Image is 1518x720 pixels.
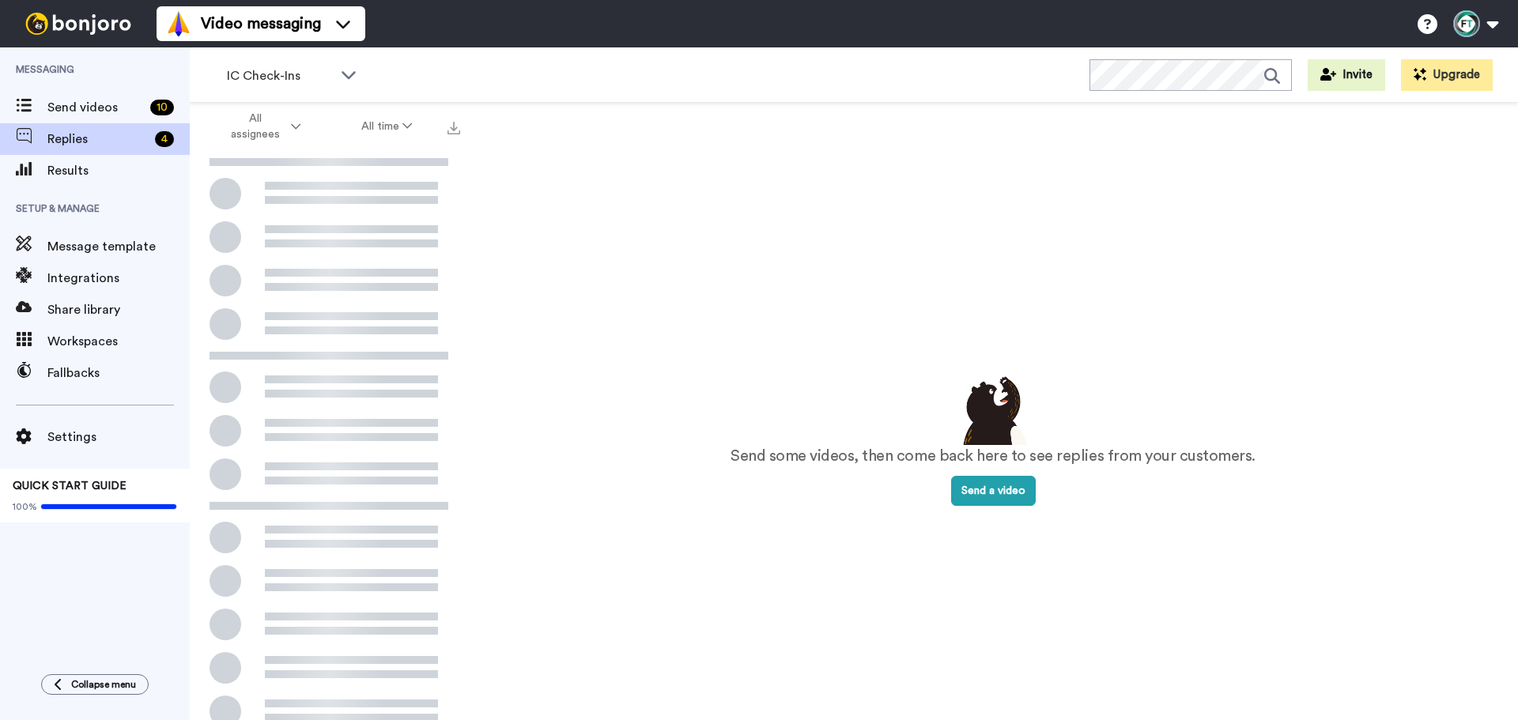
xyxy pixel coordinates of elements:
[47,269,190,288] span: Integrations
[19,13,138,35] img: bj-logo-header-white.svg
[13,481,126,492] span: QUICK START GUIDE
[953,372,1033,445] img: results-emptystates.png
[331,112,444,141] button: All time
[193,104,331,149] button: All assignees
[13,500,37,513] span: 100%
[731,445,1256,468] p: Send some videos, then come back here to see replies from your customers.
[71,678,136,691] span: Collapse menu
[47,98,144,117] span: Send videos
[224,111,288,142] span: All assignees
[1308,59,1385,91] button: Invite
[47,130,149,149] span: Replies
[227,66,333,85] span: IC Check-Ins
[1401,59,1493,91] button: Upgrade
[443,115,465,138] button: Export all results that match these filters now.
[155,131,174,147] div: 4
[41,674,149,695] button: Collapse menu
[47,364,190,383] span: Fallbacks
[47,237,190,256] span: Message template
[47,161,190,180] span: Results
[47,300,190,319] span: Share library
[150,100,174,115] div: 10
[447,122,460,134] img: export.svg
[951,476,1036,506] button: Send a video
[201,13,321,35] span: Video messaging
[166,11,191,36] img: vm-color.svg
[47,332,190,351] span: Workspaces
[951,485,1036,496] a: Send a video
[47,428,190,447] span: Settings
